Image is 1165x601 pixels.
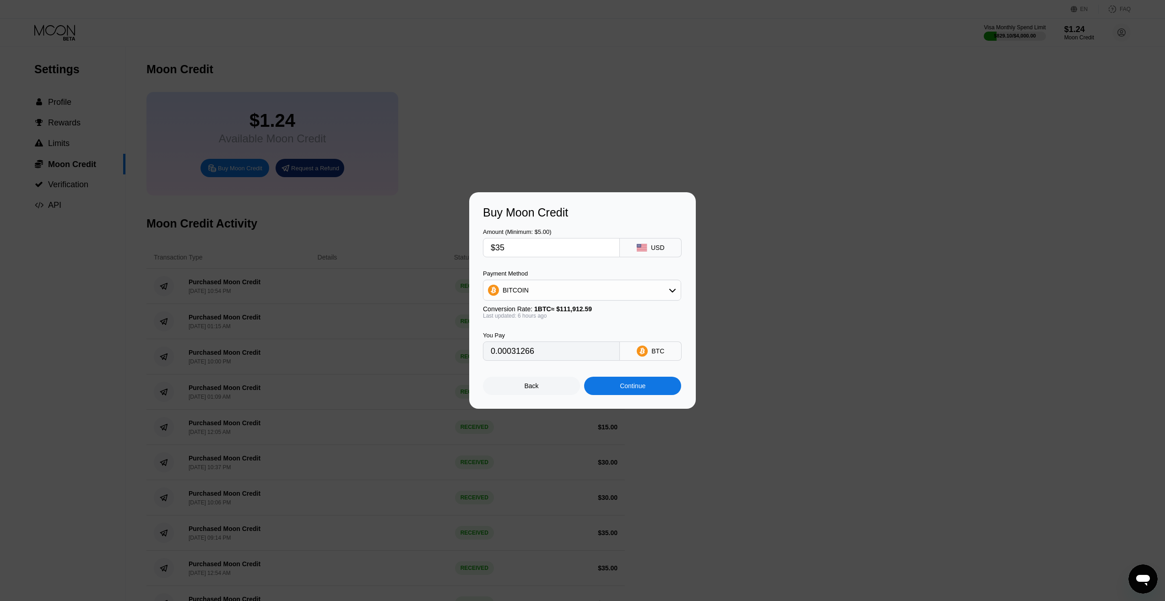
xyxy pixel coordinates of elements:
div: BTC [651,347,664,355]
div: You Pay [483,332,620,339]
div: BITCOIN [483,281,681,299]
div: BITCOIN [503,287,529,294]
span: 1 BTC ≈ $111,912.59 [534,305,592,313]
div: Continue [620,382,645,390]
div: Buy Moon Credit [483,206,682,219]
div: Amount (Minimum: $5.00) [483,228,620,235]
div: Conversion Rate: [483,305,681,313]
div: USD [651,244,665,251]
iframe: Mesajlaşma penceresini başlatma düğmesi, görüşme devam ediyor [1128,564,1158,594]
div: Continue [584,377,681,395]
div: Last updated: 6 hours ago [483,313,681,319]
div: Back [483,377,580,395]
input: $0.00 [491,238,612,257]
div: Back [525,382,539,390]
div: Payment Method [483,270,681,277]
